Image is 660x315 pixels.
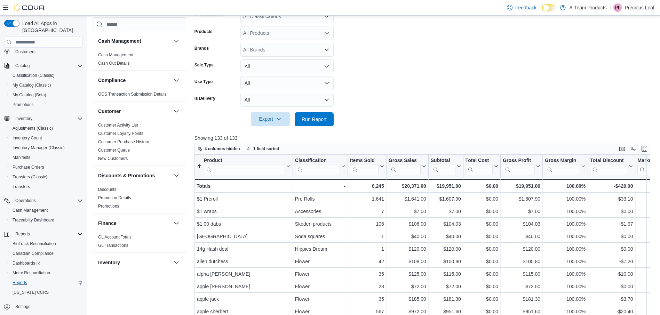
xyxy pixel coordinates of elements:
button: Settings [1,301,86,312]
div: Gross Profit [503,157,535,164]
button: My Catalog (Classic) [7,80,86,90]
div: $120.00 [389,245,426,253]
button: Cash Management [172,37,181,45]
div: 35 [350,295,384,303]
button: Customer [98,108,171,115]
span: Cash Management [13,208,48,213]
button: All [240,93,334,107]
button: Open list of options [324,30,329,36]
span: Metrc Reconciliation [10,269,83,277]
div: $72.00 [431,282,461,291]
span: Operations [15,198,36,203]
div: Compliance [93,90,186,101]
div: Discounts & Promotions [93,185,186,213]
div: $120.00 [503,245,540,253]
a: Metrc Reconciliation [10,269,53,277]
span: Inventory [15,116,32,121]
button: Total Discount [590,157,633,175]
div: Skoden products [295,220,345,228]
span: Catalog [13,62,83,70]
div: $1,607.90 [503,195,540,203]
button: Compliance [172,76,181,84]
button: Classification [295,157,345,175]
div: $0.00 [466,182,498,190]
button: Open list of options [324,47,329,52]
div: 100.00% [545,195,586,203]
div: - [295,182,345,190]
button: Catalog [1,61,86,71]
a: Promotion Details [98,195,131,200]
div: $1,607.90 [431,195,461,203]
span: Inventory [13,114,83,123]
button: 1 field sorted [244,145,282,153]
button: Operations [13,196,39,205]
h3: Finance [98,220,117,227]
a: Customers [13,48,38,56]
div: $104.03 [431,220,461,228]
button: Export [251,112,290,126]
button: Operations [1,196,86,205]
span: Classification (Classic) [10,71,83,80]
div: 100.00% [545,270,586,278]
span: Promotions [98,203,119,209]
button: [US_STATE] CCRS [7,288,86,297]
span: Export [255,112,286,126]
div: Product [204,157,285,175]
div: $181.30 [431,295,461,303]
div: $72.00 [389,282,426,291]
span: Inventory Count [10,134,83,142]
button: Cash Management [7,205,86,215]
span: Inventory Count [13,135,42,141]
span: My Catalog (Classic) [13,82,51,88]
button: Finance [172,219,181,227]
span: Purchase Orders [10,163,83,171]
span: Purchase Orders [13,164,44,170]
button: My Catalog (Beta) [7,90,86,100]
span: New Customers [98,156,128,161]
span: Promotions [10,100,83,109]
span: Feedback [515,4,536,11]
a: Customer Loyalty Points [98,131,143,136]
span: Customer Purchase History [98,139,149,145]
div: Soda squares [295,232,345,241]
button: Reports [7,278,86,288]
div: $115.00 [503,270,540,278]
button: Inventory Manager (Classic) [7,143,86,153]
p: A-Team Products [569,3,606,12]
button: Canadian Compliance [7,249,86,258]
div: $125.00 [389,270,426,278]
div: $1,641.00 [389,195,426,203]
span: Cash Out Details [98,60,130,66]
label: Is Delivery [194,96,215,101]
span: Traceabilty Dashboard [13,217,54,223]
span: Promotions [13,102,34,107]
div: $40.00 [431,232,461,241]
span: Run Report [302,116,327,123]
span: Classification (Classic) [13,73,55,78]
button: Inventory Count [7,133,86,143]
p: Showing 133 of 133 [194,135,655,142]
div: -$420.00 [590,182,633,190]
div: 42 [350,257,384,266]
a: GL Account Totals [98,235,132,240]
span: Dashboards [13,260,40,266]
button: Transfers [7,182,86,192]
h3: Cash Management [98,38,141,45]
p: | [610,3,611,12]
a: Customer Queue [98,148,130,153]
a: Transfers (Classic) [10,173,50,181]
span: Customers [13,47,83,56]
span: Canadian Compliance [13,251,54,256]
div: $7.00 [389,207,426,216]
div: $40.00 [503,232,540,241]
div: $0.00 [466,295,498,303]
button: Finance [98,220,171,227]
div: $7.00 [431,207,461,216]
div: Items Sold [350,157,379,175]
span: Adjustments (Classic) [13,126,53,131]
span: Reports [13,280,27,285]
h3: Discounts & Promotions [98,172,155,179]
p: Precious Leaf [625,3,654,12]
div: Gross Margin [545,157,580,175]
div: -$1.97 [590,220,633,228]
